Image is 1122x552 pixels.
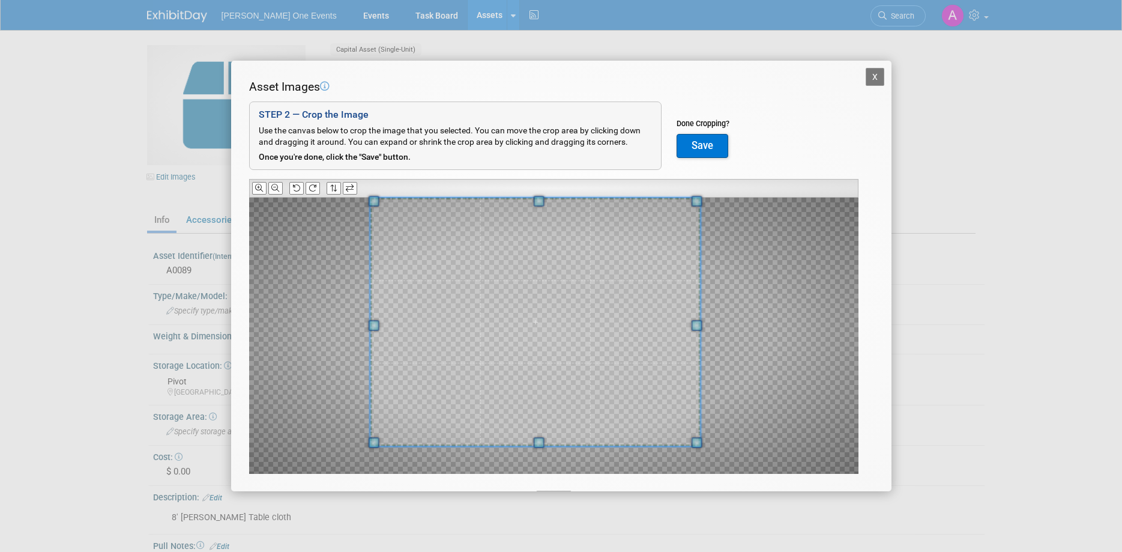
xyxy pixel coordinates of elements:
[259,108,652,122] div: STEP 2 — Crop the Image
[289,182,304,195] button: Rotate Counter-clockwise
[677,134,728,158] button: Save
[536,491,572,506] button: Cancel
[259,126,641,147] span: Use the canvas below to crop the image that you selected. You can move the crop area by clicking ...
[327,182,341,195] button: Flip Vertically
[252,182,267,195] button: Zoom In
[677,118,729,129] div: Done Cropping?
[259,151,652,163] div: Once you're done, click the "Save" button.
[249,79,858,96] div: Asset Images
[306,182,320,195] button: Rotate Clockwise
[268,182,283,195] button: Zoom Out
[866,68,885,86] button: X
[343,182,357,195] button: Flip Horizontally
